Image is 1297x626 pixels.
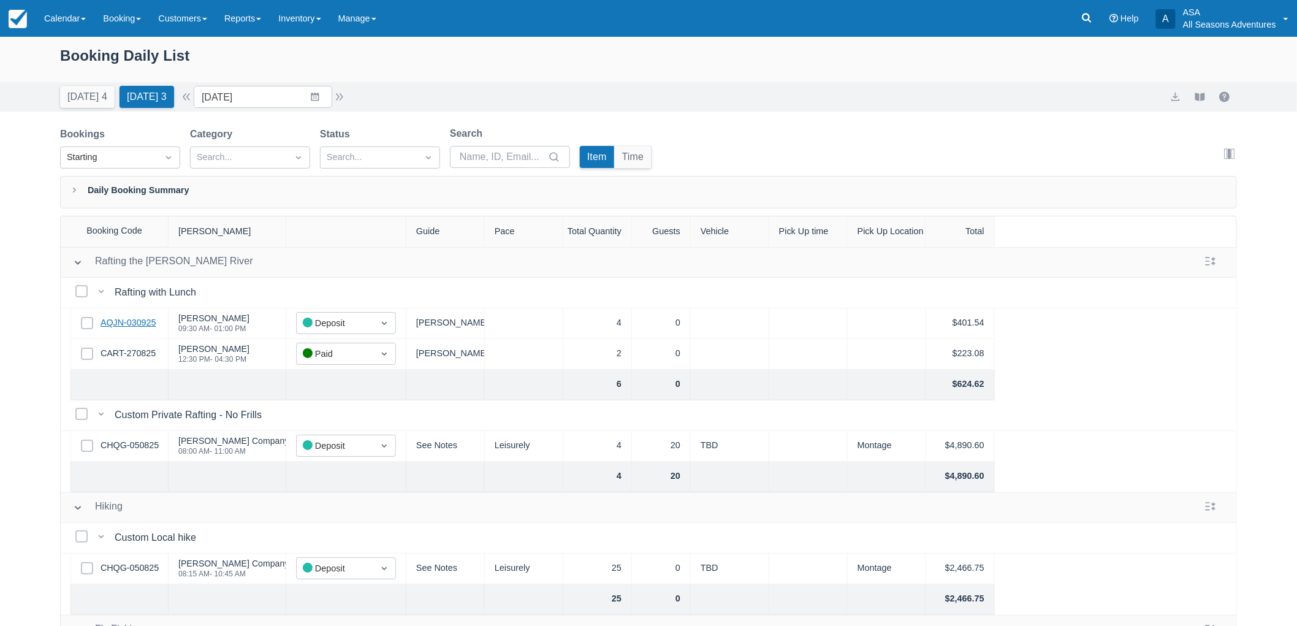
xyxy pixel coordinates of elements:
[101,439,159,452] a: CHQG-050825
[563,216,632,247] div: Total Quantity
[632,431,691,462] div: 20
[632,584,691,615] div: 0
[926,554,995,584] div: $2,466.75
[1168,90,1183,104] button: export
[926,370,995,400] div: $624.62
[926,462,995,492] div: $4,890.60
[406,339,485,370] div: [PERSON_NAME]
[178,448,368,455] div: 08:00 AM - 11:00 AM
[632,339,691,370] div: 0
[60,176,1237,208] div: Daily Booking Summary
[378,348,390,360] span: Dropdown icon
[406,308,485,339] div: [PERSON_NAME]
[563,308,632,339] div: 4
[60,86,115,108] button: [DATE] 4
[460,146,546,168] input: Name, ID, Email...
[406,554,485,584] div: See Notes
[303,347,367,361] div: Paid
[303,316,367,330] div: Deposit
[1109,14,1118,23] i: Help
[194,86,332,108] input: Date
[60,127,110,142] label: Bookings
[1183,18,1276,31] p: All Seasons Adventures
[378,440,390,452] span: Dropdown icon
[580,146,614,168] button: Item
[178,345,249,353] div: [PERSON_NAME]
[926,431,995,462] div: $4,890.60
[190,127,237,142] label: Category
[563,554,632,584] div: 25
[178,356,249,363] div: 12:30 PM - 04:30 PM
[406,216,485,247] div: Guide
[178,437,368,445] div: [PERSON_NAME] Company - [PERSON_NAME]
[120,86,174,108] button: [DATE] 3
[178,325,249,332] div: 09:30 AM - 01:00 PM
[68,251,258,273] button: Rafting the [PERSON_NAME] River
[615,146,652,168] button: Time
[101,316,156,330] a: AQJN-030925
[101,562,159,575] a: CHQG-050825
[632,370,691,400] div: 0
[178,559,368,568] div: [PERSON_NAME] Company - [PERSON_NAME]
[563,370,632,400] div: 6
[926,584,995,615] div: $2,466.75
[691,216,769,247] div: Vehicle
[115,530,201,545] div: Custom Local hike
[1156,9,1176,29] div: A
[9,10,27,28] img: checkfront-main-nav-mini-logo.png
[115,408,267,422] div: Custom Private Rafting - No Frills
[169,216,286,247] div: [PERSON_NAME]
[1120,13,1139,23] span: Help
[60,44,1237,80] div: Booking Daily List
[691,431,769,462] div: TBD
[485,554,563,584] div: Leisurely
[563,462,632,492] div: 4
[485,216,563,247] div: Pace
[115,285,201,300] div: Rafting with Lunch
[67,151,151,164] div: Starting
[563,339,632,370] div: 2
[485,431,563,462] div: Leisurely
[926,339,995,370] div: $223.08
[378,317,390,329] span: Dropdown icon
[320,127,355,142] label: Status
[769,216,848,247] div: Pick Up time
[101,347,156,361] a: CART-270825
[61,216,169,246] div: Booking Code
[292,151,305,164] span: Dropdown icon
[178,570,368,578] div: 08:15 AM - 10:45 AM
[406,431,485,462] div: See Notes
[378,562,390,574] span: Dropdown icon
[691,554,769,584] div: TBD
[450,126,487,141] label: Search
[848,554,926,584] div: Montage
[68,497,127,519] button: Hiking
[1183,6,1276,18] p: ASA
[632,462,691,492] div: 20
[848,431,926,462] div: Montage
[563,431,632,462] div: 4
[848,216,926,247] div: Pick Up Location
[926,216,995,247] div: Total
[422,151,435,164] span: Dropdown icon
[563,584,632,615] div: 25
[632,308,691,339] div: 0
[303,562,367,576] div: Deposit
[632,216,691,247] div: Guests
[162,151,175,164] span: Dropdown icon
[632,554,691,584] div: 0
[303,439,367,453] div: Deposit
[926,308,995,339] div: $401.54
[178,314,249,323] div: [PERSON_NAME]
